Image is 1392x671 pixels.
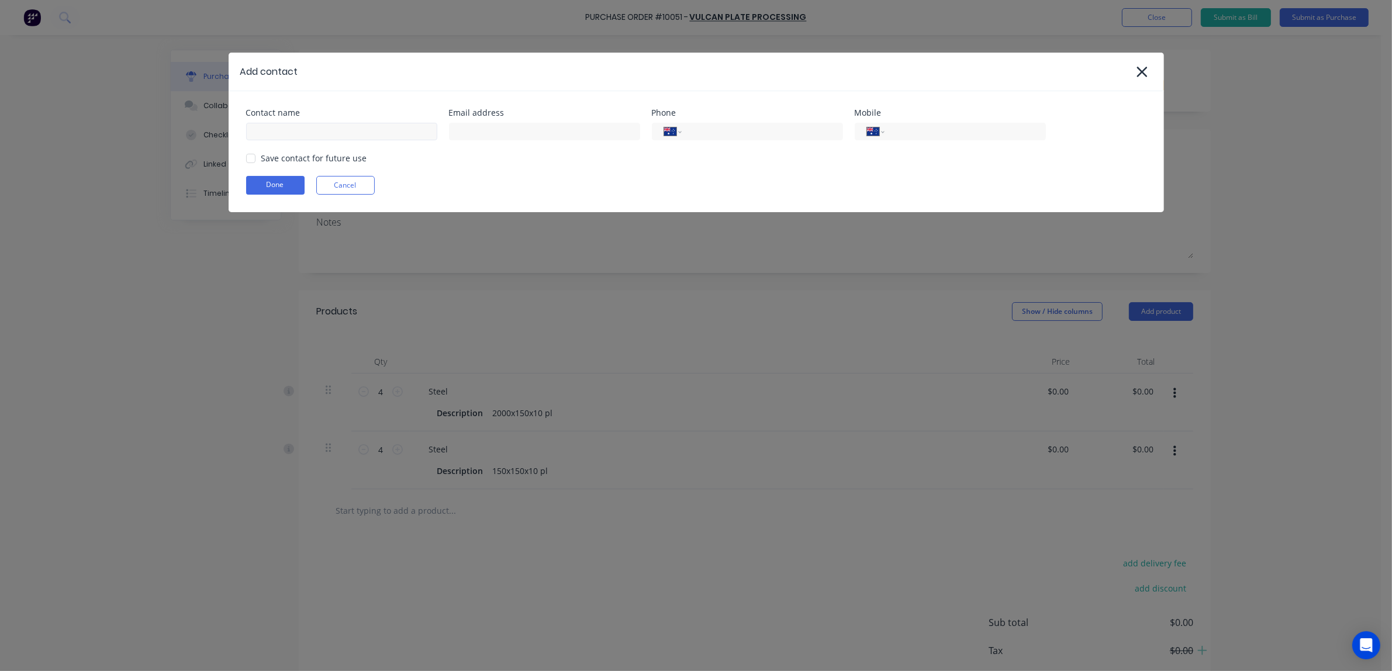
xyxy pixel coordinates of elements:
div: Phone [652,109,843,117]
div: Save contact for future use [261,152,367,164]
div: Email address [449,109,640,117]
div: Open Intercom Messenger [1352,631,1380,659]
div: Contact name [246,109,437,117]
button: Done [246,176,305,195]
button: Cancel [316,176,375,195]
div: Add contact [240,65,298,79]
div: Mobile [855,109,1046,117]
